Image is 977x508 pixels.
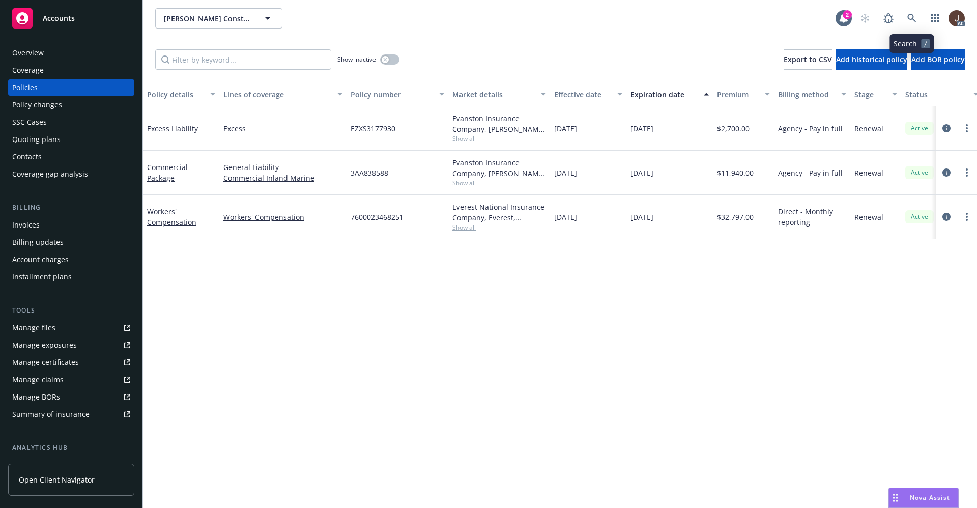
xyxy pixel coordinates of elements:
[164,13,252,24] span: [PERSON_NAME] Construction & Development, Inc.
[8,320,134,336] a: Manage files
[8,305,134,316] div: Tools
[910,493,950,502] span: Nova Assist
[8,62,134,78] a: Coverage
[12,114,47,130] div: SSC Cases
[630,123,653,134] span: [DATE]
[147,207,196,227] a: Workers' Compensation
[717,123,750,134] span: $2,700.00
[854,212,883,222] span: Renewal
[554,212,577,222] span: [DATE]
[554,123,577,134] span: [DATE]
[778,89,835,100] div: Billing method
[909,212,930,221] span: Active
[8,79,134,96] a: Policies
[223,212,342,222] a: Workers' Compensation
[12,166,88,182] div: Coverage gap analysis
[961,211,973,223] a: more
[854,123,883,134] span: Renewal
[8,114,134,130] a: SSC Cases
[554,89,611,100] div: Effective date
[452,113,546,134] div: Evanston Insurance Company, [PERSON_NAME] Insurance, RT Specialty Insurance Services, LLC (RSG Sp...
[12,389,60,405] div: Manage BORs
[147,89,204,100] div: Policy details
[351,167,388,178] span: 3AA838588
[784,49,832,70] button: Export to CSV
[889,488,902,507] div: Drag to move
[8,337,134,353] span: Manage exposures
[12,217,40,233] div: Invoices
[147,124,198,133] a: Excess Liability
[949,10,965,26] img: photo
[12,131,61,148] div: Quoting plans
[19,474,95,485] span: Open Client Navigator
[12,406,90,422] div: Summary of insurance
[836,49,907,70] button: Add historical policy
[8,269,134,285] a: Installment plans
[8,131,134,148] a: Quoting plans
[8,354,134,371] a: Manage certificates
[223,173,342,183] a: Commercial Inland Marine
[836,54,907,64] span: Add historical policy
[155,8,282,29] button: [PERSON_NAME] Construction & Development, Inc.
[452,157,546,179] div: Evanston Insurance Company, [PERSON_NAME] Insurance, RT Specialty Insurance Services, LLC (RSG Sp...
[12,372,64,388] div: Manage claims
[784,54,832,64] span: Export to CSV
[143,82,219,106] button: Policy details
[940,211,953,223] a: circleInformation
[12,354,79,371] div: Manage certificates
[8,45,134,61] a: Overview
[223,123,342,134] a: Excess
[961,166,973,179] a: more
[223,162,342,173] a: General Liability
[902,8,922,29] a: Search
[843,10,852,19] div: 2
[12,320,55,336] div: Manage files
[452,134,546,143] span: Show all
[219,82,347,106] button: Lines of coverage
[12,97,62,113] div: Policy changes
[778,206,846,228] span: Direct - Monthly reporting
[550,82,626,106] button: Effective date
[12,62,44,78] div: Coverage
[351,212,404,222] span: 7600023468251
[940,166,953,179] a: circleInformation
[8,251,134,268] a: Account charges
[626,82,713,106] button: Expiration date
[855,8,875,29] a: Start snowing
[774,82,850,106] button: Billing method
[351,89,433,100] div: Policy number
[155,49,331,70] input: Filter by keyword...
[8,406,134,422] a: Summary of insurance
[8,203,134,213] div: Billing
[909,124,930,133] span: Active
[12,269,72,285] div: Installment plans
[12,149,42,165] div: Contacts
[911,54,965,64] span: Add BOR policy
[630,89,698,100] div: Expiration date
[223,89,331,100] div: Lines of coverage
[925,8,945,29] a: Switch app
[12,337,77,353] div: Manage exposures
[8,443,134,453] div: Analytics hub
[8,97,134,113] a: Policy changes
[452,223,546,232] span: Show all
[554,167,577,178] span: [DATE]
[8,166,134,182] a: Coverage gap analysis
[12,45,44,61] div: Overview
[452,202,546,223] div: Everest National Insurance Company, Everest, Arrowhead General Insurance Agency, Inc.
[911,49,965,70] button: Add BOR policy
[8,4,134,33] a: Accounts
[854,167,883,178] span: Renewal
[713,82,774,106] button: Premium
[717,212,754,222] span: $32,797.00
[43,14,75,22] span: Accounts
[8,217,134,233] a: Invoices
[147,162,188,183] a: Commercial Package
[778,123,843,134] span: Agency - Pay in full
[452,179,546,187] span: Show all
[351,123,395,134] span: EZXS3177930
[854,89,886,100] div: Stage
[337,55,376,64] span: Show inactive
[347,82,448,106] button: Policy number
[12,234,64,250] div: Billing updates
